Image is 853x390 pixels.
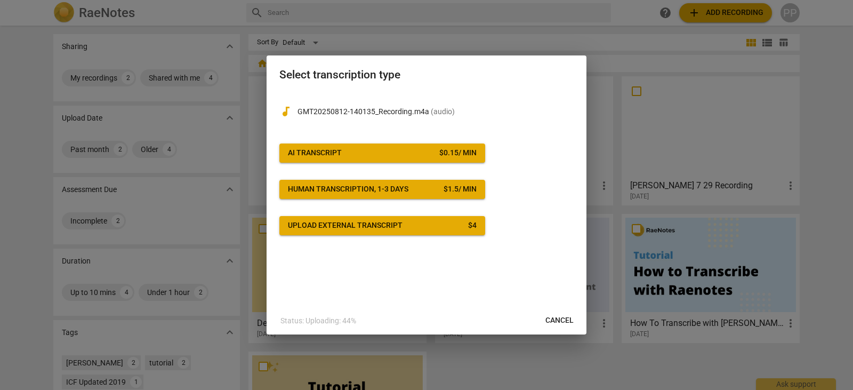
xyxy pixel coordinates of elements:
[279,216,485,235] button: Upload external transcript$4
[288,220,403,231] div: Upload external transcript
[288,148,342,158] div: AI Transcript
[279,144,485,163] button: AI Transcript$0.15/ min
[280,315,356,327] p: Status: Uploading: 44%
[439,148,477,158] div: $ 0.15 / min
[444,184,477,195] div: $ 1.5 / min
[288,184,408,195] div: Human transcription, 1-3 days
[279,105,292,118] span: audiotrack
[279,68,574,82] h2: Select transcription type
[537,311,582,330] button: Cancel
[297,106,574,117] p: GMT20250812-140135_Recording.m4a(audio)
[545,315,574,326] span: Cancel
[279,180,485,199] button: Human transcription, 1-3 days$1.5/ min
[431,107,455,116] span: ( audio )
[468,220,477,231] div: $ 4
